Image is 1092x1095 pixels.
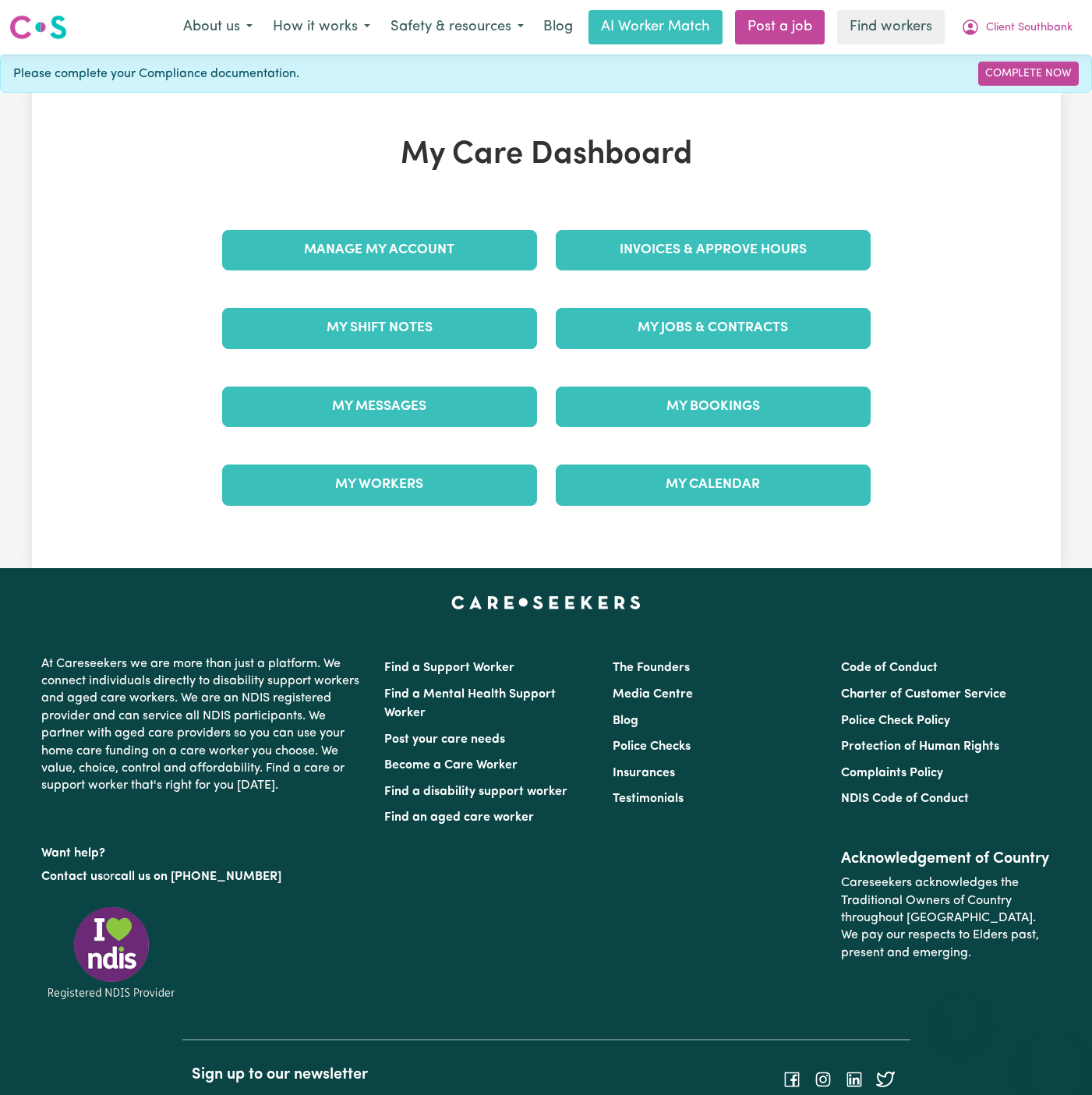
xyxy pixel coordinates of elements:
[534,10,582,44] a: Blog
[841,850,1051,868] h2: Acknowledgement of Country
[556,230,871,270] a: Invoices & Approve Hours
[263,11,380,44] button: How it works
[192,1065,537,1084] h2: Sign up to our newsletter
[41,871,103,883] a: Contact us
[380,11,534,44] button: Safety & resources
[222,464,537,505] a: My Workers
[613,767,675,779] a: Insurances
[9,13,67,41] img: Careseekers logo
[451,596,641,609] a: Careseekers home page
[951,11,1083,44] button: My Account
[384,786,567,798] a: Find a disability support worker
[841,868,1051,968] p: Careseekers acknowledges the Traditional Owners of Country throughout [GEOGRAPHIC_DATA]. We pay o...
[9,9,67,45] a: Careseekers logo
[735,10,825,44] a: Post a job
[814,1072,832,1085] a: Follow Careseekers on Instagram
[115,871,281,883] a: call us on [PHONE_NUMBER]
[384,662,514,674] a: Find a Support Worker
[222,230,537,270] a: Manage My Account
[946,995,977,1026] iframe: Close message
[588,10,723,44] a: AI Worker Match
[613,715,638,727] a: Blog
[841,688,1006,701] a: Charter of Customer Service
[41,649,366,801] p: At Careseekers we are more than just a platform. We connect individuals directly to disability su...
[384,688,556,719] a: Find a Mental Health Support Worker
[613,662,690,674] a: The Founders
[213,136,880,174] h1: My Care Dashboard
[841,793,969,805] a: NDIS Code of Conduct
[845,1072,864,1085] a: Follow Careseekers on LinkedIn
[841,767,943,779] a: Complaints Policy
[837,10,945,44] a: Find workers
[384,811,534,824] a: Find an aged care worker
[556,387,871,427] a: My Bookings
[384,733,505,746] a: Post your care needs
[556,308,871,348] a: My Jobs & Contracts
[384,759,518,772] a: Become a Care Worker
[41,839,366,862] p: Want help?
[1030,1033,1080,1083] iframe: Button to launch messaging window
[841,715,950,727] a: Police Check Policy
[173,11,263,44] button: About us
[556,464,871,505] a: My Calendar
[41,862,366,892] p: or
[783,1072,801,1085] a: Follow Careseekers on Facebook
[41,904,182,1001] img: Registered NDIS provider
[876,1072,895,1085] a: Follow Careseekers on Twitter
[841,740,999,753] a: Protection of Human Rights
[222,387,537,427] a: My Messages
[841,662,938,674] a: Code of Conduct
[613,688,693,701] a: Media Centre
[613,793,684,805] a: Testimonials
[13,65,299,83] span: Please complete your Compliance documentation.
[986,19,1073,37] span: Client Southbank
[222,308,537,348] a: My Shift Notes
[613,740,691,753] a: Police Checks
[978,62,1079,86] a: Complete Now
